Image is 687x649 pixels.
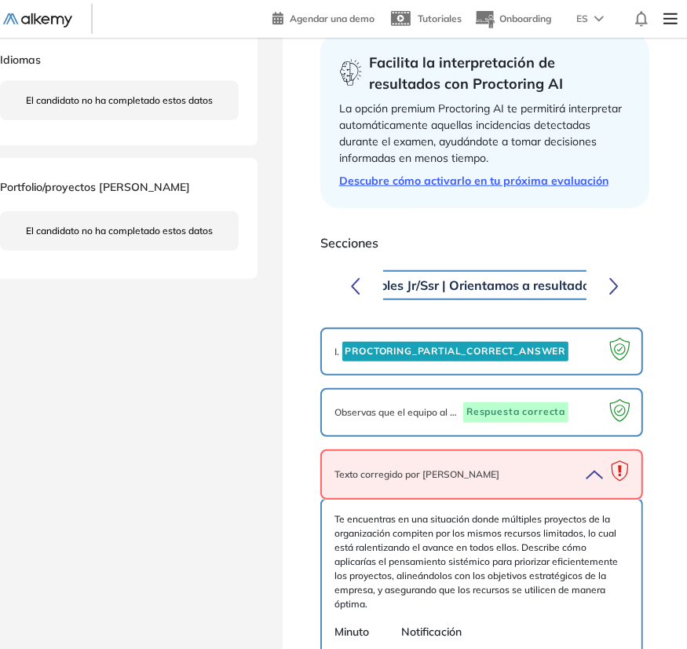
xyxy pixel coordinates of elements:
button: [Newsan V1] Roles Jr/Ssr | Orientamos a resultados [272,270,613,300]
img: arrow [594,16,604,22]
span: Te encuentras en una situación donde múltiples proyectos de la organización compiten por los mism... [334,512,629,611]
span: Secciones [320,233,649,252]
span: Notificación [401,624,597,640]
span: El candidato no ha completado estos datos [26,93,213,108]
span: Facilita la interpretación de resultados con Proctoring AI [369,52,630,94]
span: Texto corregido por [PERSON_NAME] [334,467,499,482]
img: Logo [3,13,72,27]
span: Observas que el equipo al que perteneces suele alargar reuniones y se pierde en discusiones sin d... [334,405,460,420]
span: Imagina que estás trabajando en un proyecto importante donde el objetivo es mejorar la eficiencia... [334,345,339,359]
span: ES [576,12,588,26]
span: Respuesta correcta [463,402,568,423]
span: PROCTORING_PARTIAL_CORRECT_ANSWER [342,342,569,362]
img: Menu [657,3,684,35]
span: Tutoriales [418,13,462,24]
span: El candidato no ha completado estos datos [26,224,213,238]
span: Agendar una demo [290,13,375,24]
div: La opción premium Proctoring AI te permitirá interpretar automáticamente aquellas incidencias det... [339,101,630,167]
a: Descubre cómo activarlo en tu próxima evaluación [339,173,630,189]
span: Minuto [334,624,433,640]
span: Onboarding [499,13,551,24]
button: Onboarding [474,2,551,36]
a: Agendar una demo [272,8,375,27]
